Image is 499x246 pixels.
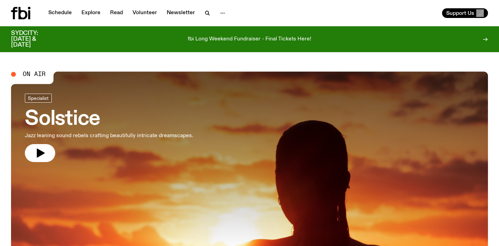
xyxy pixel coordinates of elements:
span: Specialist [28,96,49,101]
a: Specialist [25,94,52,103]
p: Jazz leaning sound rebels crafting beautifully intricate dreamscapes. [25,132,193,140]
span: On Air [23,71,46,77]
span: Support Us [446,10,474,16]
a: Schedule [44,8,76,18]
button: Support Us [442,8,488,18]
h3: Solstice [25,110,193,129]
a: SolsticeJazz leaning sound rebels crafting beautifully intricate dreamscapes. [25,94,193,162]
a: Explore [77,8,105,18]
a: Volunteer [128,8,161,18]
h3: SYDCITY: [DATE] & [DATE] [11,30,55,48]
a: Read [106,8,127,18]
p: fbi Long Weekend Fundraiser - Final Tickets Here! [188,36,311,42]
a: Newsletter [163,8,199,18]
